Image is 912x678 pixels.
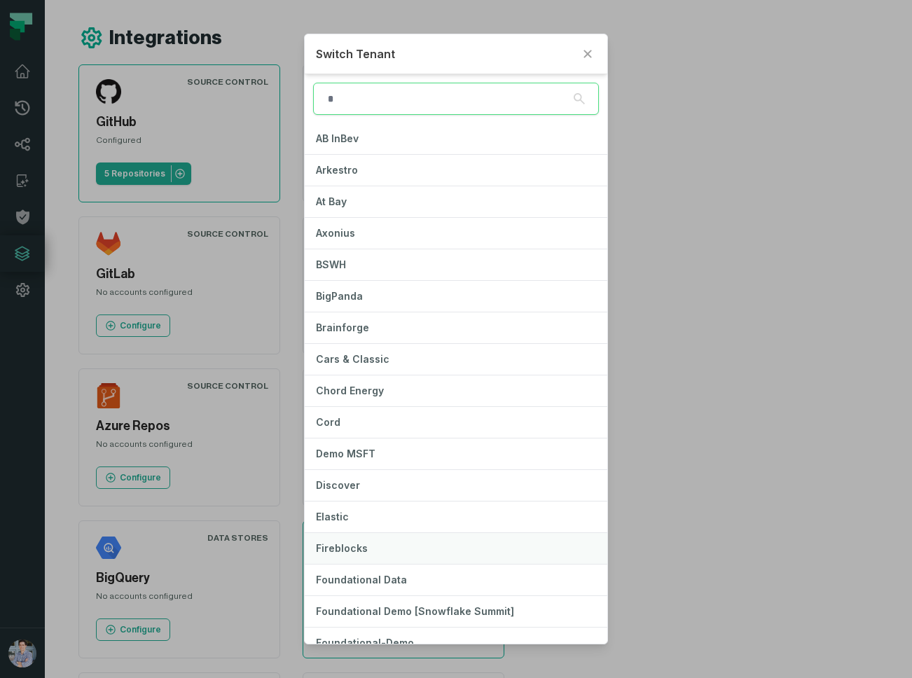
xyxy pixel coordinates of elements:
span: Fireblocks [316,542,368,554]
span: Brainforge [316,321,369,333]
button: Elastic [305,501,607,532]
button: Fireblocks [305,533,607,564]
button: Foundational-Demo [305,628,607,658]
span: BSWH [316,258,346,270]
h2: Switch Tenant [316,46,574,62]
button: Cord [305,407,607,438]
button: Foundational Data [305,565,607,595]
span: Axonius [316,227,355,239]
span: Cord [316,416,340,428]
span: Foundational Demo [Snowflake Summit] [316,605,514,617]
button: BSWH [305,249,607,280]
span: Demo MSFT [316,448,375,459]
button: Demo MSFT [305,438,607,469]
button: Chord Energy [305,375,607,406]
button: Axonius [305,218,607,249]
span: BigPanda [316,290,363,302]
span: Foundational Data [316,574,407,586]
button: Brainforge [305,312,607,343]
span: Discover [316,479,360,491]
button: Foundational Demo [Snowflake Summit] [305,596,607,627]
span: Arkestro [316,164,358,176]
button: Close [579,46,596,62]
span: Foundational-Demo [316,637,414,649]
button: BigPanda [305,281,607,312]
span: At Bay [316,195,347,207]
button: Arkestro [305,155,607,186]
button: Cars & Classic [305,344,607,375]
span: Chord Energy [316,385,384,396]
button: Discover [305,470,607,501]
span: AB InBev [316,132,359,144]
button: AB InBev [305,123,607,154]
span: Elastic [316,511,349,523]
button: At Bay [305,186,607,217]
span: Cars & Classic [316,353,389,365]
